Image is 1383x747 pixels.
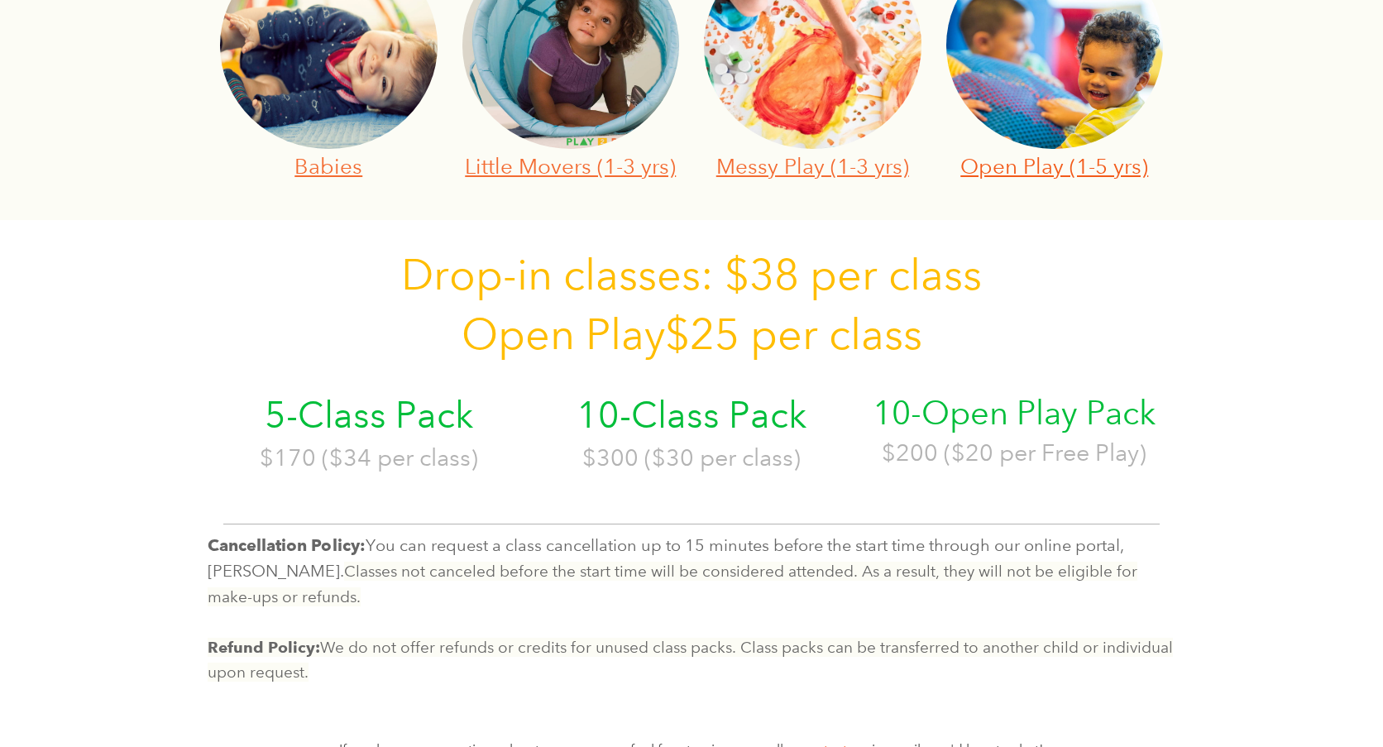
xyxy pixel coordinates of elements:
h1: $170 ($34 per class) [220,441,518,474]
a: Messy Play (1-3 yrs) [716,153,909,179]
a: Babies [294,153,362,179]
a: Open Play (1-5 yrs) [960,153,1148,179]
span: Classes not canceled before the start time will be considered attended. As a result, they will no... [208,562,1137,606]
a: Little Movers (1-3 yrs) [465,153,676,179]
span: 5-Class Pack [265,393,473,437]
span: 10-Class Pack [577,393,806,437]
span: 10-Open Play Pack [873,393,1156,433]
span: Drop [401,249,503,300]
span: -in classes: $38 per class [503,249,982,300]
h1: $300 ($30 per class) [543,441,840,474]
span: We do not offer refunds or credits for unused class packs. Class packs can be transferred to anot... [208,638,1173,682]
span: Cancellation Policy: [208,535,366,555]
span: $25 per class [665,309,922,360]
span: You can request a class cancellation up to 15 minutes before the start time through our online po... [208,535,1124,581]
strong: Refund Policy: [208,638,320,657]
h1: $200 ($20 per Free Play) [865,436,1163,469]
span: Open Play [462,309,665,360]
